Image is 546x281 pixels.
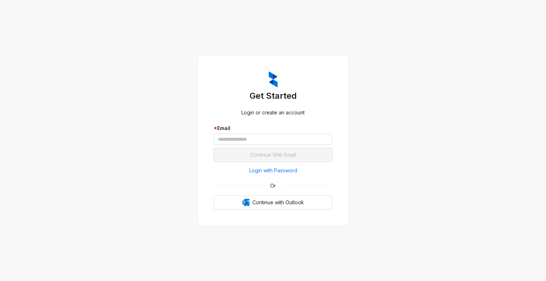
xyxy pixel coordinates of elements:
button: Continue With Email [214,148,332,162]
h3: Get Started [214,90,332,102]
img: Outlook [242,199,250,206]
span: Or [265,182,281,190]
button: OutlookContinue with Outlook [214,195,332,210]
div: Email [214,124,332,132]
div: Login or create an account [214,109,332,117]
img: ZumaIcon [269,71,278,88]
span: Continue with Outlook [252,199,304,206]
span: Login with Password [249,167,297,174]
button: Login with Password [214,165,332,176]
